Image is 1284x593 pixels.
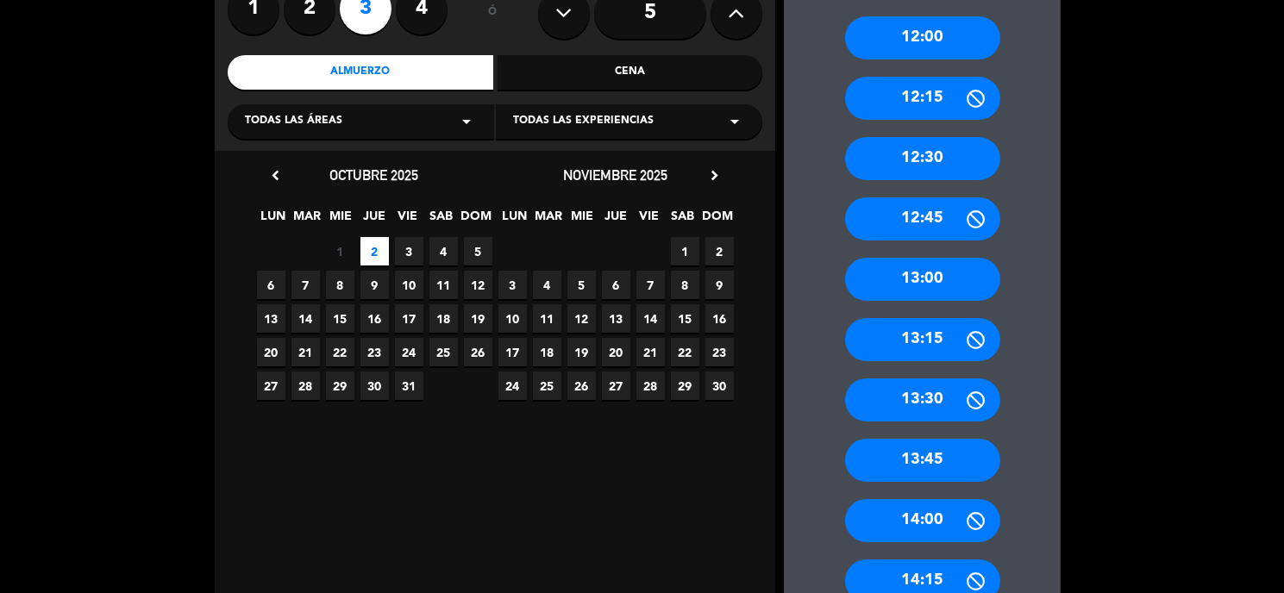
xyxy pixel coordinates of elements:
div: Almuerzo [228,55,493,90]
span: 24 [395,338,423,366]
span: LUN [501,206,529,234]
span: 7 [636,271,665,299]
span: 12 [464,271,492,299]
span: 20 [257,338,285,366]
span: 3 [395,237,423,265]
span: 26 [464,338,492,366]
span: 25 [533,371,561,400]
span: 10 [498,304,527,333]
span: 2 [705,237,734,265]
span: 17 [498,338,527,366]
span: JUE [602,206,630,234]
span: 31 [395,371,423,400]
span: 25 [429,338,458,366]
span: VIE [636,206,664,234]
span: SAB [428,206,456,234]
span: JUE [360,206,389,234]
span: 5 [567,271,596,299]
span: 15 [326,304,354,333]
span: 8 [671,271,699,299]
span: MAR [293,206,322,234]
span: 27 [257,371,285,400]
span: 27 [602,371,630,400]
span: 11 [429,271,458,299]
span: 9 [705,271,734,299]
div: 12:00 [845,16,1000,59]
span: DOM [461,206,490,234]
span: 1 [671,237,699,265]
span: 21 [291,338,320,366]
span: MIE [568,206,597,234]
span: 30 [705,371,734,400]
span: MAR [535,206,563,234]
span: 23 [360,338,389,366]
span: 10 [395,271,423,299]
span: 6 [602,271,630,299]
div: 12:30 [845,137,1000,180]
span: 26 [567,371,596,400]
span: 29 [671,371,699,400]
span: LUN [260,206,288,234]
span: 3 [498,271,527,299]
span: noviembre 2025 [564,166,668,184]
span: 18 [429,304,458,333]
span: 29 [326,371,354,400]
div: 12:45 [845,197,1000,240]
span: DOM [703,206,731,234]
span: 4 [533,271,561,299]
span: 13 [257,304,285,333]
span: 12 [567,304,596,333]
span: 19 [464,304,492,333]
span: 6 [257,271,285,299]
span: 22 [326,338,354,366]
i: chevron_left [266,166,285,184]
div: 12:15 [845,77,1000,120]
span: 18 [533,338,561,366]
span: octubre 2025 [330,166,419,184]
span: 22 [671,338,699,366]
div: 13:45 [845,439,1000,482]
span: 24 [498,371,527,400]
span: 28 [291,371,320,400]
span: VIE [394,206,423,234]
div: Cena [498,55,763,90]
span: 8 [326,271,354,299]
span: 15 [671,304,699,333]
span: 16 [360,304,389,333]
div: 13:00 [845,258,1000,301]
span: 30 [360,371,389,400]
span: 17 [395,304,423,333]
span: 2 [360,237,389,265]
span: Todas las experiencias [513,113,654,130]
span: Todas las áreas [245,113,342,130]
span: 16 [705,304,734,333]
span: 21 [636,338,665,366]
span: 1 [326,237,354,265]
span: 9 [360,271,389,299]
div: 13:30 [845,378,1000,421]
i: chevron_right [705,166,723,184]
span: 7 [291,271,320,299]
span: MIE [327,206,355,234]
div: 13:15 [845,318,1000,361]
span: 23 [705,338,734,366]
span: 13 [602,304,630,333]
span: 4 [429,237,458,265]
i: arrow_drop_down [456,111,477,132]
span: SAB [669,206,698,234]
span: 5 [464,237,492,265]
i: arrow_drop_down [724,111,745,132]
span: 20 [602,338,630,366]
span: 19 [567,338,596,366]
span: 11 [533,304,561,333]
div: 14:00 [845,499,1000,542]
span: 14 [636,304,665,333]
span: 28 [636,371,665,400]
span: 14 [291,304,320,333]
